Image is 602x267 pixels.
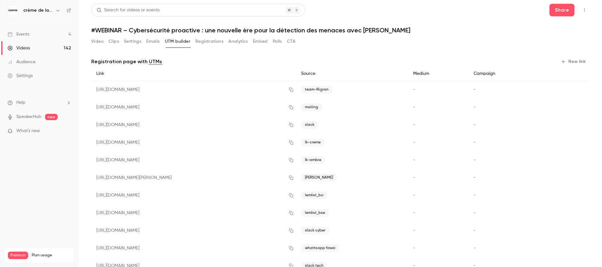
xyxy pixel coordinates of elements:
button: Analytics [228,36,248,47]
span: - [474,211,476,215]
div: Search for videos or events [97,7,160,14]
span: lemlist_bo [301,192,327,199]
div: [URL][DOMAIN_NAME] [91,81,296,99]
span: lk-creme [301,139,324,146]
span: - [413,175,415,180]
div: [URL][DOMAIN_NAME] [91,204,296,222]
button: Clips [109,36,119,47]
div: [URL][DOMAIN_NAME] [91,134,296,151]
button: Top Bar Actions [579,5,589,15]
div: Link [91,67,296,81]
button: UTM builder [165,36,190,47]
div: Campaign [469,67,543,81]
span: - [413,158,415,162]
li: help-dropdown-opener [8,99,71,106]
span: - [413,87,415,92]
span: - [474,175,476,180]
span: - [413,140,415,145]
div: [URL][DOMAIN_NAME] [91,222,296,239]
span: - [474,123,476,127]
span: - [474,105,476,109]
button: Polls [273,36,282,47]
span: slack [301,121,318,129]
div: Medium [408,67,469,81]
p: Registration page with [91,58,162,65]
div: Audience [8,59,36,65]
div: [URL][DOMAIN_NAME] [91,98,296,116]
span: new [45,114,58,120]
button: CTA [287,36,295,47]
span: - [474,158,476,162]
span: Help [16,99,25,106]
span: mailing [301,103,322,111]
div: Source [296,67,408,81]
button: Registrations [195,36,223,47]
span: - [413,211,415,215]
span: - [413,246,415,250]
div: [URL][DOMAIN_NAME] [91,239,296,257]
button: Share [549,4,574,16]
span: - [413,123,415,127]
div: Events [8,31,29,37]
span: lk-ambre [301,156,325,164]
div: Videos [8,45,30,51]
span: Premium [8,252,28,259]
span: - [413,193,415,197]
span: - [413,228,415,233]
button: Emails [146,36,160,47]
h1: #WEBINAR – Cybersécurité proactive : une nouvelle ère pour la détection des menaces avec [PERSON_... [91,26,589,34]
div: [URL][DOMAIN_NAME] [91,151,296,169]
div: [URL][DOMAIN_NAME] [91,116,296,134]
span: whattsapp fawzi [301,244,339,252]
div: [URL][DOMAIN_NAME] [91,186,296,204]
h6: crème de la crème [23,7,53,14]
span: slack cyber [301,227,329,234]
button: New link [558,57,589,67]
img: crème de la crème [8,5,18,15]
span: [PERSON_NAME] [301,174,337,181]
a: UTMs [149,58,162,65]
span: - [474,246,476,250]
span: - [474,228,476,233]
span: - [413,105,415,109]
span: - [474,140,476,145]
div: Settings [8,73,33,79]
span: - [474,87,476,92]
button: Video [91,36,104,47]
button: Embed [253,36,268,47]
span: lemlist_bse [301,209,329,217]
span: What's new [16,128,40,134]
a: SpeakerHub [16,114,41,120]
span: Plan usage [32,253,71,258]
button: Settings [124,36,141,47]
span: team-filigran [301,86,332,93]
div: [URL][DOMAIN_NAME][PERSON_NAME] [91,169,296,186]
span: - [474,193,476,197]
